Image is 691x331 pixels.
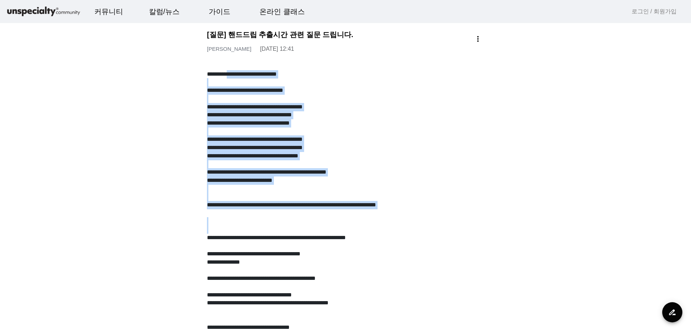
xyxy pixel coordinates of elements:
a: 커뮤니티 [89,2,129,21]
a: 대화 [48,228,93,246]
span: 대화 [66,240,74,245]
a: 가이드 [203,2,236,21]
a: [PERSON_NAME] [207,46,251,52]
a: 칼럼/뉴스 [143,2,186,21]
span: 홈 [23,239,27,245]
img: logo [6,5,81,18]
span: 설정 [111,239,120,245]
a: 온라인 클래스 [254,2,311,21]
a: 로그인 / 회원가입 [632,7,677,16]
h3: [질문] 핸드드립 추출시간 관련 질문 드립니다. [207,30,487,39]
a: 홈 [2,228,48,246]
a: 설정 [93,228,138,246]
span: [DATE] 12:41 [260,46,294,52]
